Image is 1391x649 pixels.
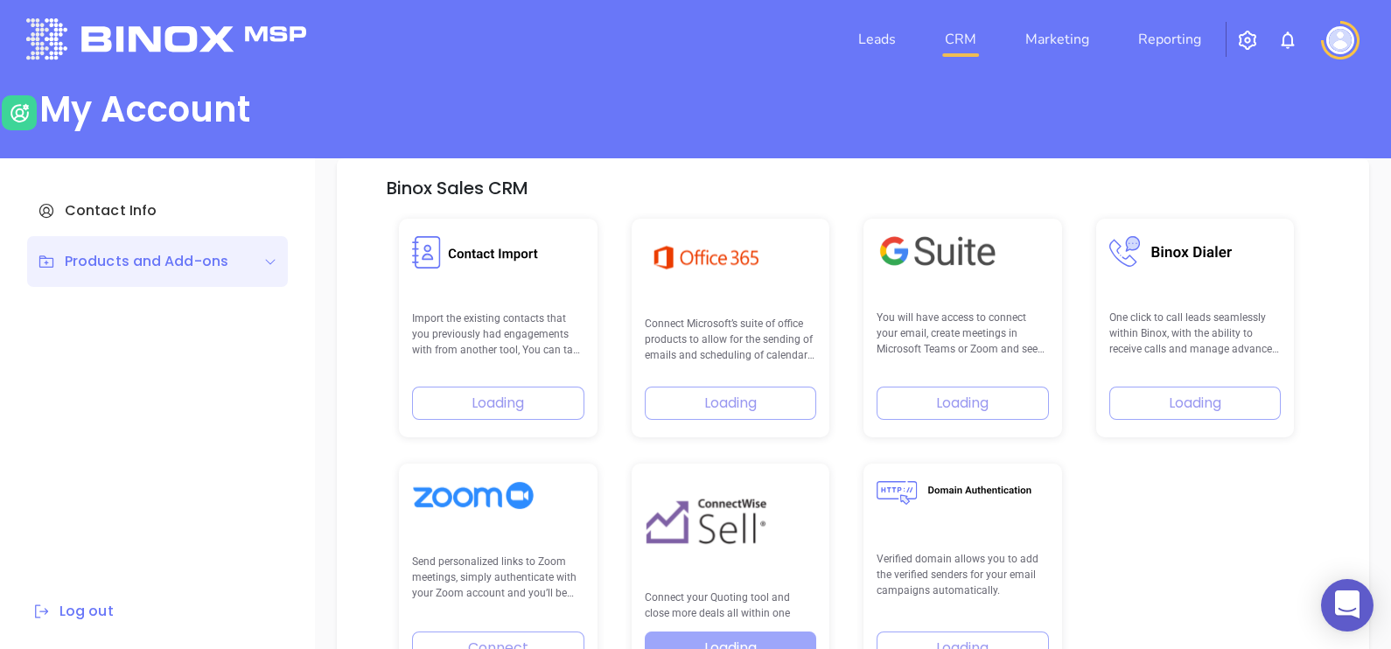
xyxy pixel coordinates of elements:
div: Products and Add-ons [38,251,228,272]
a: Reporting [1131,22,1208,57]
img: user [2,95,37,130]
img: logo [26,18,306,59]
p: Connect your Quoting tool and close more deals all within one platform. [645,590,817,618]
a: Marketing [1018,22,1096,57]
p: One click to call leads seamlessly within Binox, with the ability to receive calls and manage adv... [1109,310,1282,358]
img: iconNotification [1277,30,1298,51]
p: Send personalized links to Zoom meetings, simply authenticate with your Zoom account and you’ll b... [412,554,584,602]
div: Contact Info [27,185,288,236]
img: user [1326,26,1354,54]
a: Leads [851,22,903,57]
div: Products and Add-ons [27,236,288,287]
p: Verified domain allows you to add the verified senders for your email campaigns automatically. [877,551,1049,599]
img: iconSetting [1237,30,1258,51]
p: Import the existing contacts that you previously had engagements with from another tool, You can ... [412,311,584,359]
div: My Account [39,88,250,130]
p: You will have access to connect your email, create meetings in Microsoft Teams or Zoom and see yo... [877,310,1049,358]
p: Connect Microsoft’s suite of office products to allow for the sending of emails and scheduling of... [645,316,817,364]
button: Log out [27,600,119,623]
h5: Binox Sales CRM [387,178,528,199]
a: CRM [938,22,983,57]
